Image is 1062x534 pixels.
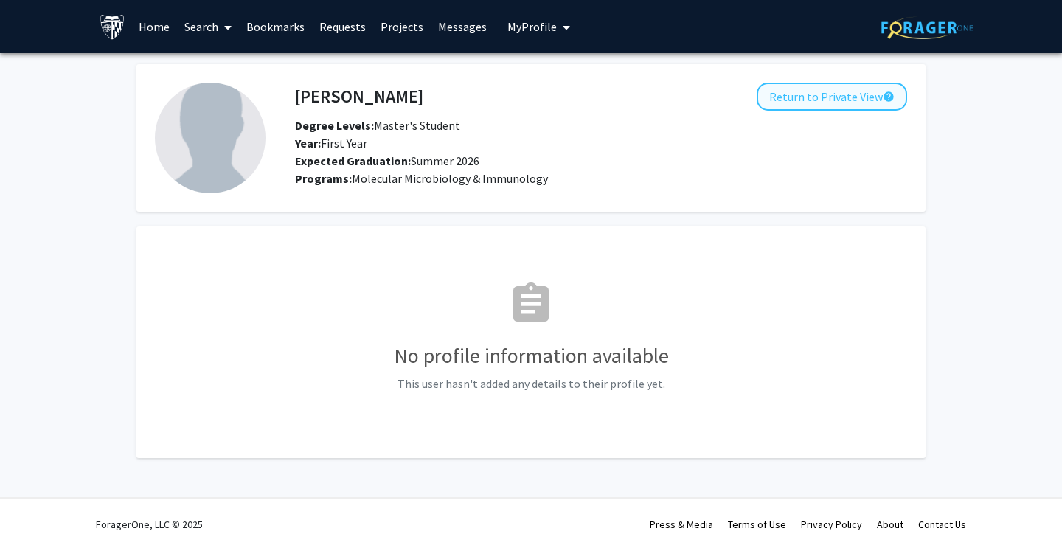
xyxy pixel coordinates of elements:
mat-icon: help [883,88,895,105]
a: Contact Us [918,518,966,531]
span: Molecular Microbiology & Immunology [352,171,548,186]
a: Bookmarks [239,1,312,52]
b: Year: [295,136,321,150]
a: Press & Media [650,518,713,531]
fg-card: No Profile Information [136,226,926,458]
button: Return to Private View [757,83,907,111]
h3: No profile information available [155,344,907,369]
img: Johns Hopkins University Logo [100,14,125,40]
a: Privacy Policy [801,518,862,531]
a: Search [177,1,239,52]
a: Home [131,1,177,52]
h4: [PERSON_NAME] [295,83,423,110]
span: My Profile [507,19,557,34]
span: Summer 2026 [295,153,479,168]
iframe: Chat [11,468,63,523]
a: Projects [373,1,431,52]
a: About [877,518,903,531]
b: Expected Graduation: [295,153,411,168]
img: ForagerOne Logo [881,16,974,39]
a: Messages [431,1,494,52]
p: This user hasn't added any details to their profile yet. [155,375,907,392]
img: Profile Picture [155,83,265,193]
mat-icon: assignment [507,280,555,327]
b: Degree Levels: [295,118,374,133]
span: Master's Student [295,118,460,133]
span: First Year [295,136,367,150]
b: Programs: [295,171,352,186]
a: Terms of Use [728,518,786,531]
a: Requests [312,1,373,52]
